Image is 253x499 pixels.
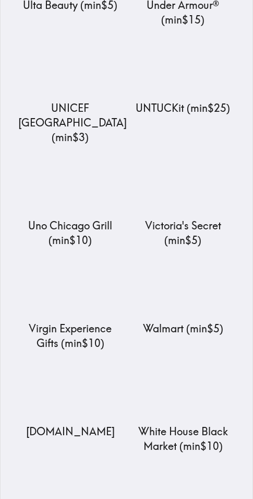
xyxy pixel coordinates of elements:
a: UNICEF USAUNICEF [GEOGRAPHIC_DATA] (min$3) [18,36,123,145]
p: UNTUCKit ( min $25 ) [131,101,235,115]
a: Water.org[DOMAIN_NAME] [18,359,123,439]
a: Uno Chicago GrillUno Chicago Grill (min$10) [18,153,123,248]
a: UNTUCKitUNTUCKit (min$25) [131,36,235,115]
p: Walmart ( min $5 ) [131,321,235,336]
a: Virgin Experience GiftsVirgin Experience Gifts (min$10) [18,256,123,351]
p: Uno Chicago Grill ( min $10 ) [18,218,123,248]
p: Virgin Experience Gifts ( min $10 ) [18,321,123,351]
p: UNICEF [GEOGRAPHIC_DATA] ( min $3 ) [18,101,123,145]
p: Victoria's Secret ( min $5 ) [131,218,235,248]
a: White House Black MarketWhite House Black Market (min$10) [131,359,235,454]
a: WalmartWalmart (min$5) [131,256,235,336]
p: White House Black Market ( min $10 ) [131,424,235,454]
p: [DOMAIN_NAME] [18,424,123,439]
a: Victoria's SecretVictoria's Secret (min$5) [131,153,235,248]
